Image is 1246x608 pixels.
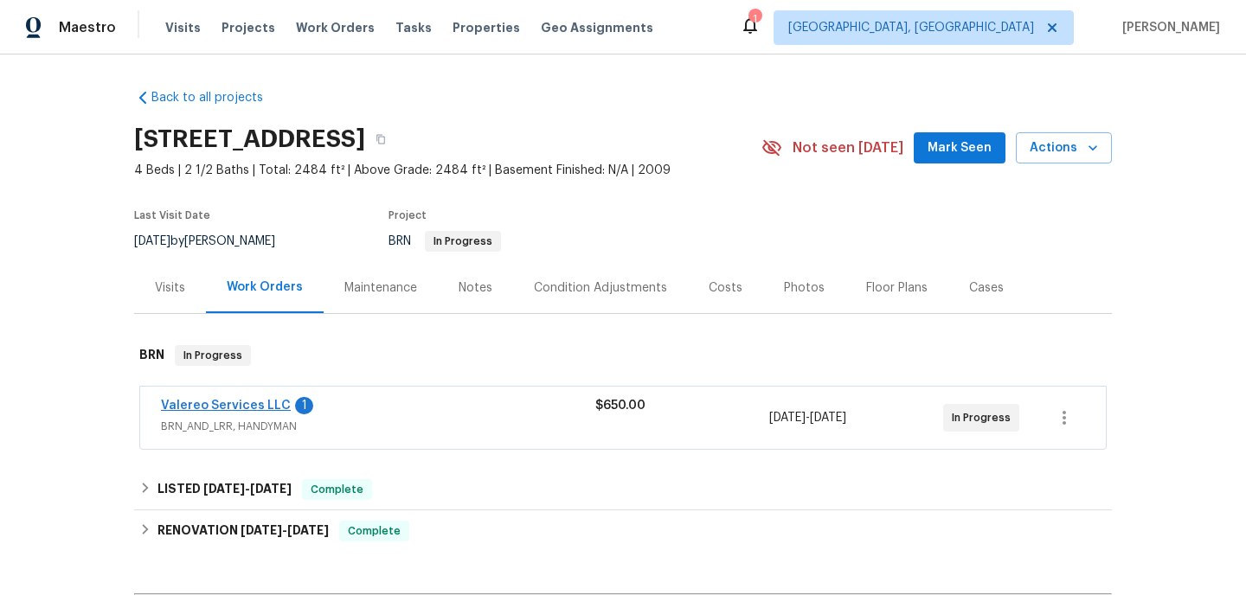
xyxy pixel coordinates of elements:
[1016,132,1112,164] button: Actions
[595,400,645,412] span: $650.00
[165,19,201,36] span: Visits
[866,279,928,297] div: Floor Plans
[134,131,365,148] h2: [STREET_ADDRESS]
[296,19,375,36] span: Work Orders
[304,481,370,498] span: Complete
[203,483,292,495] span: -
[161,400,291,412] a: Valereo Services LLC
[287,524,329,536] span: [DATE]
[769,412,806,424] span: [DATE]
[914,132,1005,164] button: Mark Seen
[709,279,742,297] div: Costs
[134,89,300,106] a: Back to all projects
[344,279,417,297] div: Maintenance
[952,409,1018,426] span: In Progress
[227,278,303,296] div: Work Orders
[1115,19,1220,36] span: [PERSON_NAME]
[134,231,296,252] div: by [PERSON_NAME]
[134,162,761,179] span: 4 Beds | 2 1/2 Baths | Total: 2484 ft² | Above Grade: 2484 ft² | Basement Finished: N/A | 2009
[788,19,1034,36] span: [GEOGRAPHIC_DATA], [GEOGRAPHIC_DATA]
[134,328,1112,383] div: BRN In Progress
[534,279,667,297] div: Condition Adjustments
[250,483,292,495] span: [DATE]
[969,279,1004,297] div: Cases
[793,139,903,157] span: Not seen [DATE]
[59,19,116,36] span: Maestro
[139,345,164,366] h6: BRN
[222,19,275,36] span: Projects
[1030,138,1098,159] span: Actions
[177,347,249,364] span: In Progress
[365,124,396,155] button: Copy Address
[784,279,825,297] div: Photos
[157,479,292,500] h6: LISTED
[541,19,653,36] span: Geo Assignments
[389,210,427,221] span: Project
[157,521,329,541] h6: RENOVATION
[395,22,432,34] span: Tasks
[459,279,492,297] div: Notes
[203,483,245,495] span: [DATE]
[241,524,282,536] span: [DATE]
[928,138,992,159] span: Mark Seen
[810,412,846,424] span: [DATE]
[769,409,846,426] span: -
[134,235,170,247] span: [DATE]
[134,210,210,221] span: Last Visit Date
[295,397,313,414] div: 1
[748,10,761,28] div: 1
[161,418,595,435] span: BRN_AND_LRR, HANDYMAN
[453,19,520,36] span: Properties
[341,522,408,540] span: Complete
[241,524,329,536] span: -
[427,236,499,246] span: In Progress
[155,279,185,297] div: Visits
[134,469,1112,510] div: LISTED [DATE]-[DATE]Complete
[134,510,1112,552] div: RENOVATION [DATE]-[DATE]Complete
[389,235,501,247] span: BRN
